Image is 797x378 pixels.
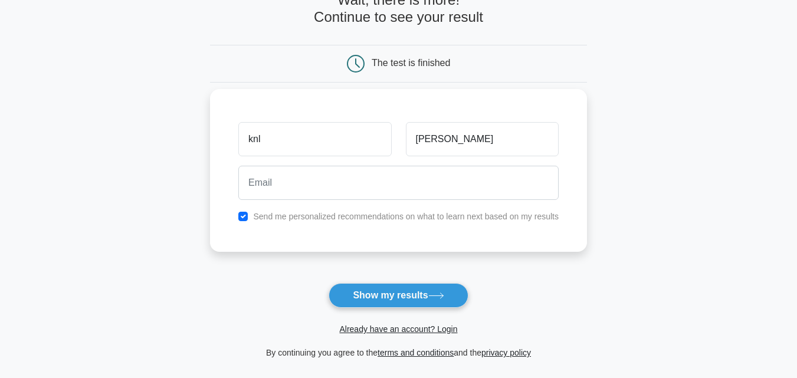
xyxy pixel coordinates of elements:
button: Show my results [329,283,468,308]
a: Already have an account? Login [339,324,457,334]
input: First name [238,122,391,156]
a: privacy policy [481,348,531,357]
div: By continuing you agree to the and the [203,346,594,360]
input: Email [238,166,559,200]
div: The test is finished [372,58,450,68]
input: Last name [406,122,559,156]
a: terms and conditions [378,348,454,357]
label: Send me personalized recommendations on what to learn next based on my results [253,212,559,221]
